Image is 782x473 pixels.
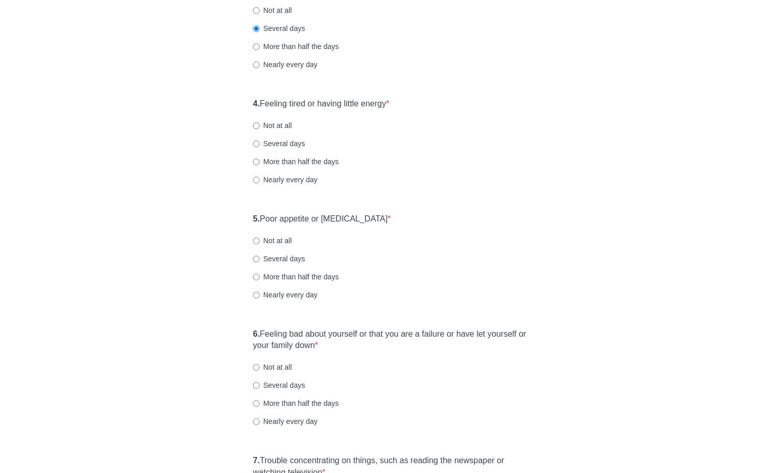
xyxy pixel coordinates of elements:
[253,177,260,183] input: Nearly every day
[253,98,389,110] label: Feeling tired or having little energy
[253,328,529,352] label: Feeling bad about yourself or that you are a failure or have let yourself or your family down
[253,235,292,246] label: Not at all
[253,362,292,372] label: Not at all
[253,418,260,425] input: Nearly every day
[253,122,260,129] input: Not at all
[253,138,305,149] label: Several days
[253,272,339,282] label: More than half the days
[253,43,260,50] input: More than half the days
[253,61,260,68] input: Nearly every day
[253,156,339,167] label: More than half the days
[253,290,317,300] label: Nearly every day
[253,5,292,15] label: Not at all
[253,120,292,131] label: Not at all
[253,292,260,298] input: Nearly every day
[253,159,260,165] input: More than half the days
[253,256,260,262] input: Several days
[253,456,260,465] strong: 7.
[253,23,305,34] label: Several days
[253,7,260,14] input: Not at all
[253,400,260,407] input: More than half the days
[253,254,305,264] label: Several days
[253,99,260,108] strong: 4.
[253,175,317,185] label: Nearly every day
[253,59,317,70] label: Nearly every day
[253,214,260,223] strong: 5.
[253,364,260,371] input: Not at all
[253,416,317,427] label: Nearly every day
[253,398,339,408] label: More than half the days
[253,329,260,338] strong: 6.
[253,213,391,225] label: Poor appetite or [MEDICAL_DATA]
[253,380,305,390] label: Several days
[253,238,260,244] input: Not at all
[253,382,260,389] input: Several days
[253,25,260,32] input: Several days
[253,41,339,52] label: More than half the days
[253,140,260,147] input: Several days
[253,274,260,280] input: More than half the days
